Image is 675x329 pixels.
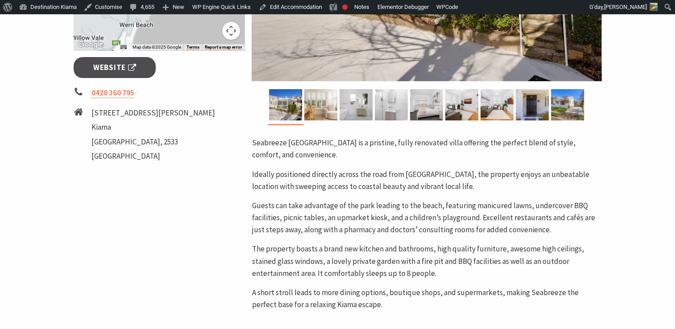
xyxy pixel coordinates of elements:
a: Report a map error [204,45,242,50]
p: A short stroll leads to more dining options, boutique shops, and supermarkets, making Seabreeze t... [252,287,601,311]
a: Website [74,57,156,78]
p: Guests can take advantage of the park leading to the beach, featuring manicured lawns, undercover... [252,200,601,236]
span: [PERSON_NAME] [604,4,647,10]
p: Ideally positioned directly across the road from [GEOGRAPHIC_DATA], the property enjoys an unbeat... [252,169,601,193]
li: Kiama [91,121,215,133]
span: Map data ©2025 Google [132,45,181,49]
a: Open this area in Google Maps (opens a new window) [76,39,105,50]
button: Keyboard shortcuts [120,44,127,50]
li: [GEOGRAPHIC_DATA], 2533 [91,136,215,148]
img: Google [76,39,105,50]
a: Terms (opens in new tab) [186,45,199,50]
a: 0420 360 795 [91,88,134,98]
div: Focus keyphrase not set [342,4,348,10]
p: Seabreeze [GEOGRAPHIC_DATA] is a pristine, fully renovated villa offering the perfect blend of st... [252,137,601,161]
span: Website [93,62,136,74]
p: The property boasts a brand new kitchen and bathrooms, high quality furniture, awesome high ceili... [252,243,601,280]
li: [GEOGRAPHIC_DATA] [91,150,215,162]
button: Map camera controls [222,22,240,40]
li: [STREET_ADDRESS][PERSON_NAME] [91,107,215,119]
